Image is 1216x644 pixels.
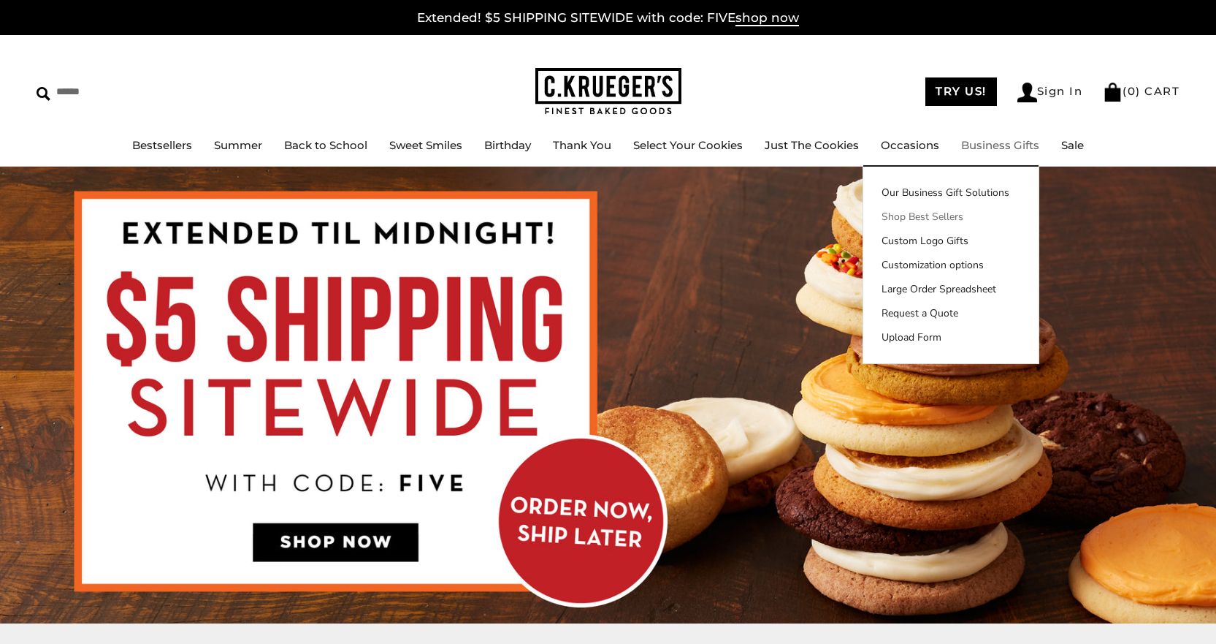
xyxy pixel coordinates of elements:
img: Search [37,87,50,101]
a: Birthday [484,138,531,152]
a: Shop Best Sellers [863,209,1039,224]
a: Our Business Gift Solutions [863,185,1039,200]
a: Thank You [553,138,611,152]
input: Search [37,80,210,103]
a: Bestsellers [132,138,192,152]
a: Sale [1061,138,1084,152]
span: shop now [735,10,799,26]
a: TRY US! [925,77,997,106]
a: (0) CART [1103,84,1179,98]
a: Summer [214,138,262,152]
a: Extended! $5 SHIPPING SITEWIDE with code: FIVEshop now [417,10,799,26]
a: Sweet Smiles [389,138,462,152]
a: Customization options [863,257,1039,273]
span: 0 [1128,84,1136,98]
a: Upload Form [863,330,1039,345]
a: Sign In [1017,83,1083,102]
img: C.KRUEGER'S [535,68,681,115]
img: Account [1017,83,1037,102]
a: Custom Logo Gifts [863,233,1039,249]
img: Bag [1103,83,1123,102]
a: Just The Cookies [765,138,859,152]
a: Back to School [284,138,367,152]
a: Occasions [881,138,939,152]
a: Select Your Cookies [633,138,743,152]
a: Request a Quote [863,306,1039,321]
a: Business Gifts [961,138,1039,152]
a: Large Order Spreadsheet [863,281,1039,297]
